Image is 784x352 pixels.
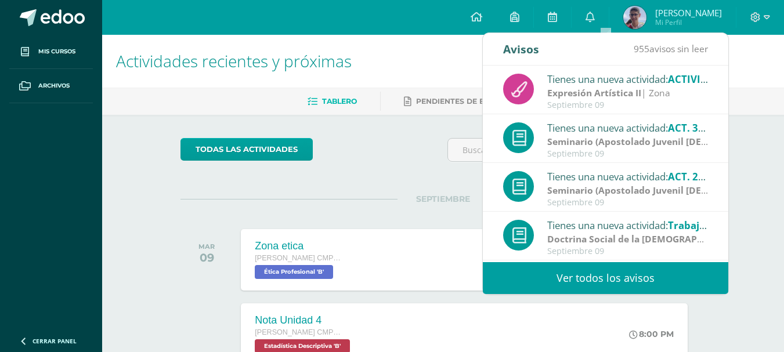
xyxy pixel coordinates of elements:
[547,233,709,246] div: | Zona
[308,92,357,111] a: Tablero
[416,97,515,106] span: Pendientes de entrega
[38,47,75,56] span: Mis cursos
[547,71,709,86] div: Tienes una nueva actividad:
[255,254,342,262] span: [PERSON_NAME] CMP Bachillerato en CCLL con Orientación en Computación
[483,262,728,294] a: Ver todos los avisos
[547,217,709,233] div: Tienes una nueva actividad:
[116,50,352,72] span: Actividades recientes y próximas
[547,198,709,208] div: Septiembre 09
[198,251,215,264] div: 09
[404,92,515,111] a: Pendientes de entrega
[668,219,731,232] span: Trabajo Final
[634,42,649,55] span: 955
[547,120,709,135] div: Tienes una nueva actividad:
[547,149,709,159] div: Septiembre 09
[448,139,705,161] input: Busca una actividad próxima aquí...
[32,337,77,345] span: Cerrar panel
[398,194,489,204] span: SEPTIEMBRE
[38,81,70,90] span: Archivos
[547,135,709,148] div: | Zona
[255,240,342,252] div: Zona etica
[547,169,709,184] div: Tienes una nueva actividad:
[547,233,744,245] strong: Doctrina Social de la [DEMOGRAPHIC_DATA]
[9,35,93,69] a: Mis cursos
[668,72,721,86] span: ACTIVIDAD
[547,86,641,99] strong: Expresión Artística II
[547,246,709,256] div: Septiembre 09
[503,33,539,65] div: Avisos
[255,265,333,279] span: Ética Profesional 'B'
[180,138,313,161] a: todas las Actividades
[629,329,674,339] div: 8:00 PM
[255,328,342,336] span: [PERSON_NAME] CMP Bachillerato en CCLL con Orientación en Computación
[547,100,709,110] div: Septiembre 09
[623,6,646,29] img: 108c31ba970ce73aae4c542f034b0b86.png
[655,17,722,27] span: Mi Perfil
[634,42,708,55] span: avisos sin leer
[547,86,709,100] div: | Zona
[255,314,353,326] div: Nota Unidad 4
[322,97,357,106] span: Tablero
[547,184,709,197] div: | Zona
[198,242,215,251] div: MAR
[655,7,722,19] span: [PERSON_NAME]
[9,69,93,103] a: Archivos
